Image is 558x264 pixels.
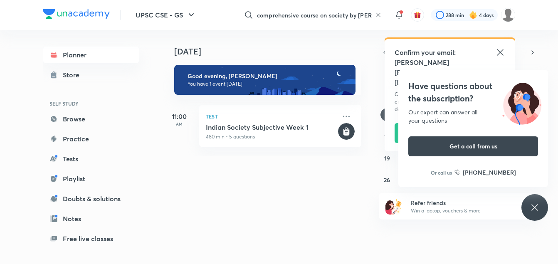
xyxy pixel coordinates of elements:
[188,81,348,87] p: You have 1 event [DATE]
[496,80,548,125] img: ttu_illustration_new.svg
[163,111,196,121] h5: 11:00
[380,151,394,165] button: October 19, 2025
[43,210,139,227] a: Notes
[380,108,394,121] button: October 5, 2025
[380,130,394,143] button: October 12, 2025
[163,121,196,126] p: AM
[206,111,336,121] p: Test
[43,131,139,147] a: Practice
[411,207,513,215] p: Win a laptop, vouchers & more
[43,230,139,247] a: Free live classes
[501,8,515,22] img: LEKHA
[43,9,110,21] a: Company Logo
[463,168,516,177] h6: [PHONE_NUMBER]
[395,57,505,87] h5: [PERSON_NAME][EMAIL_ADDRESS][DOMAIN_NAME]
[454,168,516,177] a: [PHONE_NUMBER]
[43,96,139,111] h6: SELF STUDY
[43,47,139,63] a: Planner
[63,70,84,80] div: Store
[384,176,390,184] abbr: October 26, 2025
[43,67,139,83] a: Store
[188,72,348,80] h6: Good evening, [PERSON_NAME]
[395,91,505,113] p: Check your inbox for Unacademy’s confirmation email. A current email address helps ensure you don...
[43,151,139,167] a: Tests
[408,80,538,105] h4: Have questions about the subscription?
[206,133,336,141] p: 480 min • 5 questions
[408,136,538,156] button: Get a call from us
[469,11,477,19] img: streak
[174,47,370,57] h4: [DATE]
[431,169,452,176] p: Or call us
[414,11,421,19] img: avatar
[395,47,505,57] h5: Confirm your email:
[131,7,201,23] button: UPSC CSE - GS
[43,9,110,19] img: Company Logo
[174,65,356,95] img: evening
[380,173,394,186] button: October 26, 2025
[43,170,139,187] a: Playlist
[384,154,390,162] abbr: October 19, 2025
[411,8,424,22] button: avatar
[395,123,445,143] button: Continue
[408,108,538,125] div: Our expert can answer all your questions
[206,123,336,131] h5: Indian Society Subjective Week 1
[43,190,139,207] a: Doubts & solutions
[43,111,139,127] a: Browse
[411,198,513,207] h6: Refer friends
[385,198,402,215] img: referral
